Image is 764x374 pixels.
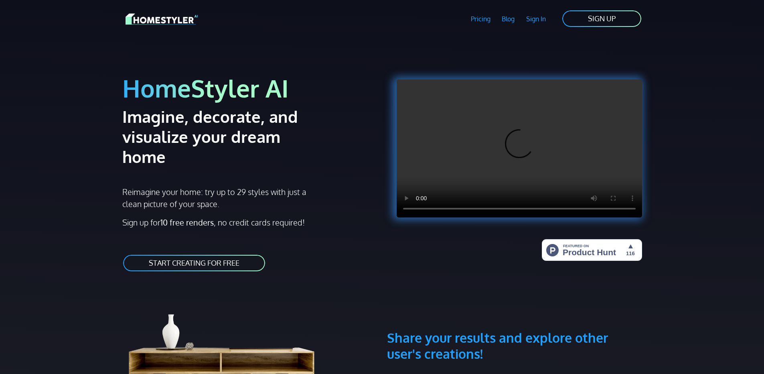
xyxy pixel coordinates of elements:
p: Reimagine your home: try up to 29 styles with just a clean picture of your space. [122,186,314,210]
h3: Share your results and explore other user's creations! [387,291,642,362]
a: SIGN UP [561,10,642,28]
h1: HomeStyler AI [122,73,377,103]
a: Blog [496,10,521,28]
p: Sign up for , no credit cards required! [122,216,377,228]
strong: 10 free renders [160,217,214,228]
a: START CREATING FOR FREE [122,254,266,272]
img: HomeStyler AI logo [126,12,198,26]
img: HomeStyler AI - Interior Design Made Easy: One Click to Your Dream Home | Product Hunt [542,239,642,261]
h2: Imagine, decorate, and visualize your dream home [122,106,326,167]
a: Pricing [465,10,496,28]
a: Sign In [521,10,552,28]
